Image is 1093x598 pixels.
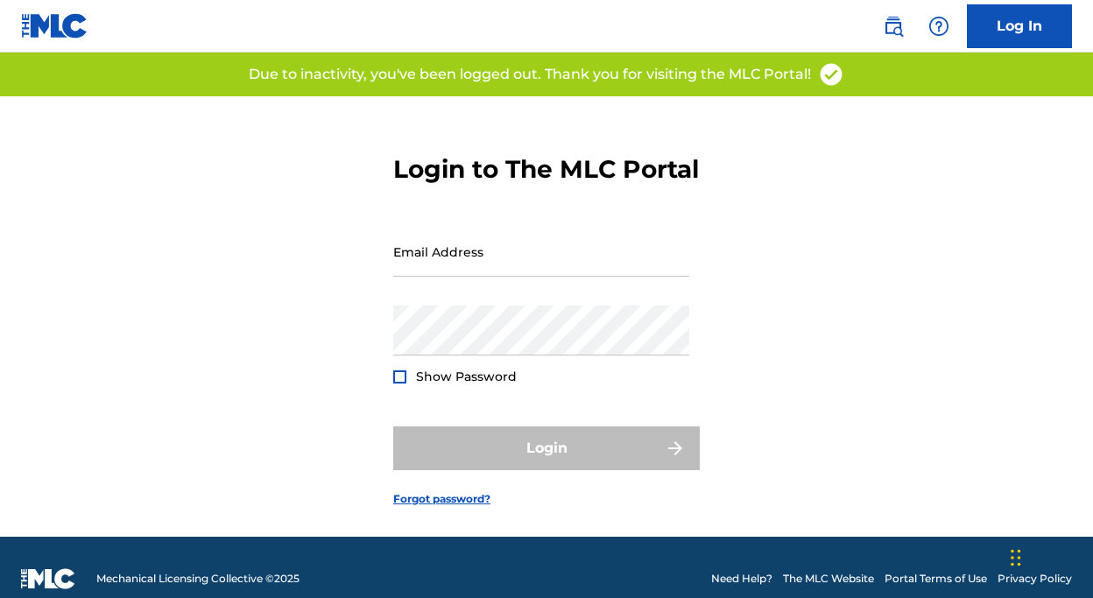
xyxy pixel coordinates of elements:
span: Mechanical Licensing Collective © 2025 [96,571,300,587]
div: Help [921,9,956,44]
a: Log In [967,4,1072,48]
a: Forgot password? [393,491,490,507]
div: Drag [1011,531,1021,584]
img: MLC Logo [21,13,88,39]
img: search [883,16,904,37]
img: access [818,61,844,88]
a: Portal Terms of Use [885,571,987,587]
a: Need Help? [711,571,772,587]
p: Due to inactivity, you've been logged out. Thank you for visiting the MLC Portal! [249,64,811,85]
iframe: Chat Widget [1005,514,1093,598]
a: Public Search [876,9,911,44]
img: logo [21,568,75,589]
a: Privacy Policy [998,571,1072,587]
span: Show Password [416,369,517,384]
a: The MLC Website [783,571,874,587]
h3: Login to The MLC Portal [393,154,699,185]
img: help [928,16,949,37]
